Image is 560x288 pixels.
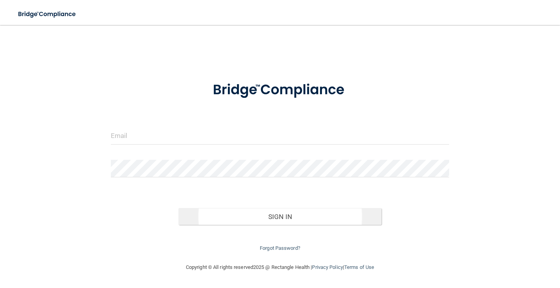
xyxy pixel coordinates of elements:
img: bridge_compliance_login_screen.278c3ca4.svg [12,6,83,22]
iframe: Drift Widget Chat Controller [425,233,551,264]
a: Privacy Policy [312,264,343,270]
div: Copyright © All rights reserved 2025 @ Rectangle Health | | [138,255,422,280]
button: Sign In [178,208,381,225]
a: Forgot Password? [260,245,300,251]
a: Terms of Use [344,264,374,270]
input: Email [111,127,449,145]
img: bridge_compliance_login_screen.278c3ca4.svg [198,72,362,108]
